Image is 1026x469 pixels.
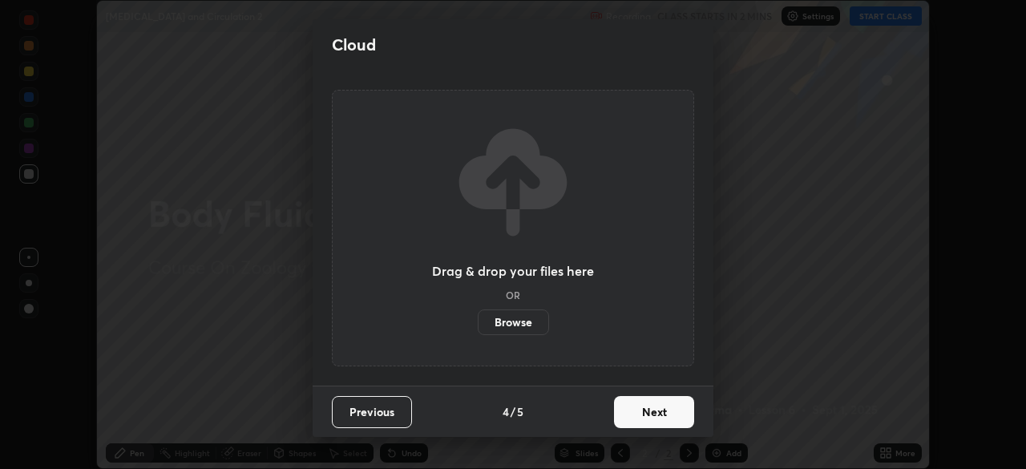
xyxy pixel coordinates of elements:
[506,290,520,300] h5: OR
[517,403,523,420] h4: 5
[432,265,594,277] h3: Drag & drop your files here
[332,34,376,55] h2: Cloud
[614,396,694,428] button: Next
[503,403,509,420] h4: 4
[511,403,515,420] h4: /
[332,396,412,428] button: Previous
